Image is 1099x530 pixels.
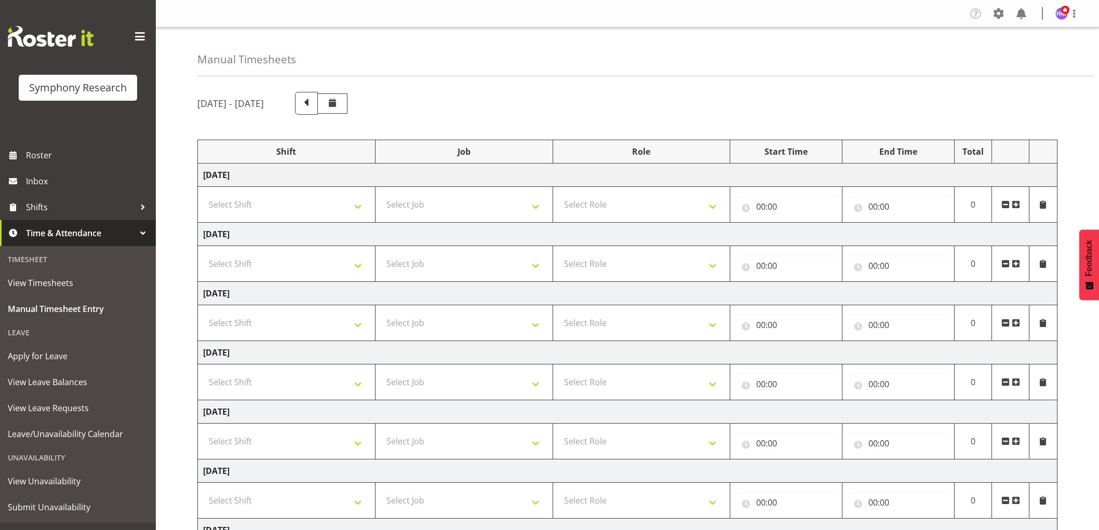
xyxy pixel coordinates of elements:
td: 0 [955,187,992,223]
a: Leave/Unavailability Calendar [3,421,153,447]
a: Manual Timesheet Entry [3,296,153,322]
span: View Leave Balances [8,374,148,390]
a: Apply for Leave [3,343,153,369]
input: Click to select... [848,433,949,454]
a: View Unavailability [3,468,153,494]
td: [DATE] [198,282,1057,305]
input: Click to select... [735,374,837,395]
a: Submit Unavailability [3,494,153,520]
img: hitesh-makan1261.jpg [1055,7,1068,20]
h4: Manual Timesheets [197,53,296,65]
input: Click to select... [848,196,949,217]
input: Click to select... [848,315,949,335]
td: 0 [955,364,992,400]
a: View Timesheets [3,270,153,296]
h5: [DATE] - [DATE] [197,98,264,109]
input: Click to select... [848,492,949,513]
input: Click to select... [848,374,949,395]
td: 0 [955,305,992,341]
td: 0 [955,246,992,282]
span: Leave/Unavailability Calendar [8,426,148,442]
span: Shifts [26,199,135,215]
input: Click to select... [735,315,837,335]
input: Click to select... [735,196,837,217]
td: 0 [955,424,992,459]
span: Time & Attendance [26,225,135,241]
input: Click to select... [735,433,837,454]
input: Click to select... [735,492,837,513]
button: Feedback - Show survey [1079,229,1099,300]
div: Role [558,145,725,158]
span: Submit Unavailability [8,499,148,515]
div: Start Time [735,145,837,158]
input: Click to select... [735,255,837,276]
span: Roster [26,147,151,163]
a: View Leave Requests [3,395,153,421]
div: Total [960,145,986,158]
span: View Leave Requests [8,400,148,416]
div: Leave [3,322,153,343]
span: View Unavailability [8,473,148,489]
div: Unavailability [3,447,153,468]
span: View Timesheets [8,275,148,291]
input: Click to select... [848,255,949,276]
div: Job [381,145,547,158]
div: Shift [203,145,370,158]
span: Feedback [1084,240,1094,276]
td: [DATE] [198,341,1057,364]
td: 0 [955,483,992,519]
div: Timesheet [3,249,153,270]
div: Symphony Research [29,80,127,96]
span: Inbox [26,173,151,189]
td: [DATE] [198,459,1057,483]
td: [DATE] [198,164,1057,187]
a: View Leave Balances [3,369,153,395]
td: [DATE] [198,223,1057,246]
img: Rosterit website logo [8,26,93,47]
span: Manual Timesheet Entry [8,301,148,317]
td: [DATE] [198,400,1057,424]
span: Apply for Leave [8,348,148,364]
div: End Time [848,145,949,158]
